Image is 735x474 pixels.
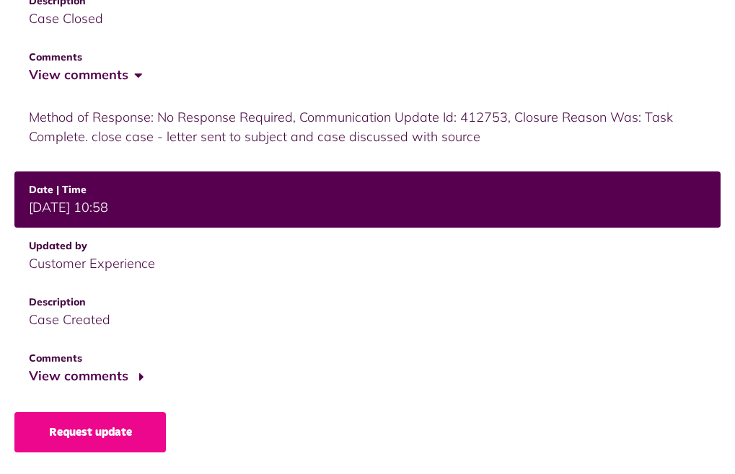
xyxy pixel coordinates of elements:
[29,197,706,217] div: [DATE] 10:58
[14,412,166,452] a: Request update
[29,310,706,329] div: Case Created
[14,97,721,157] div: Method of Response: No Response Required, Communication Update Id: 412753, Closure Reason Was: Ta...
[29,366,141,387] button: View comments
[29,65,141,86] button: View comments
[29,254,706,273] div: Customer Experience
[29,9,706,28] div: Case Closed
